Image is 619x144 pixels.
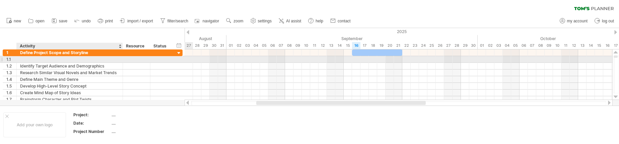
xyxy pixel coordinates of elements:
a: my account [558,17,590,25]
div: Add your own logo [3,112,66,137]
a: open [26,17,47,25]
a: save [50,17,69,25]
div: Saturday, 27 September 2025 [444,42,453,49]
span: save [59,19,67,23]
a: new [5,17,23,25]
a: AI assist [277,17,303,25]
div: Status [153,43,168,49]
div: Tuesday, 14 October 2025 [587,42,595,49]
div: .... [112,129,168,134]
a: log out [593,17,616,25]
div: 1.5 [6,83,16,89]
div: 1 [6,49,16,56]
div: Wednesday, 1 October 2025 [478,42,486,49]
div: Sunday, 14 September 2025 [335,42,344,49]
div: Thursday, 9 October 2025 [545,42,553,49]
div: Friday, 29 August 2025 [201,42,210,49]
div: Saturday, 30 August 2025 [210,42,218,49]
span: new [14,19,21,23]
div: Tuesday, 2 September 2025 [235,42,243,49]
div: Wednesday, 24 September 2025 [419,42,427,49]
div: Thursday, 2 October 2025 [486,42,494,49]
a: navigator [194,17,221,25]
span: my account [567,19,588,23]
div: Monday, 8 September 2025 [285,42,293,49]
div: Wednesday, 3 September 2025 [243,42,252,49]
div: Sunday, 21 September 2025 [394,42,402,49]
span: help [316,19,323,23]
div: Saturday, 20 September 2025 [386,42,394,49]
div: Monday, 29 September 2025 [461,42,469,49]
div: Wednesday, 27 August 2025 [185,42,193,49]
div: Monday, 15 September 2025 [344,42,352,49]
span: settings [258,19,272,23]
div: Friday, 5 September 2025 [260,42,268,49]
div: Develop High-Level Story Concept [20,83,119,89]
div: Thursday, 16 October 2025 [603,42,612,49]
div: Sunday, 5 October 2025 [511,42,520,49]
span: import / export [127,19,153,23]
div: Tuesday, 16 September 2025 [352,42,360,49]
div: 1.4 [6,76,16,83]
div: 1.3 [6,69,16,76]
div: Friday, 26 September 2025 [436,42,444,49]
div: Thursday, 4 September 2025 [252,42,260,49]
span: open [36,19,45,23]
div: September 2025 [226,35,478,42]
div: 1.6 [6,90,16,96]
div: 1.7 [6,96,16,103]
div: Project Number [73,129,110,134]
a: undo [73,17,93,25]
div: Friday, 19 September 2025 [377,42,386,49]
span: filter/search [167,19,188,23]
div: Tuesday, 7 October 2025 [528,42,536,49]
div: Date: [73,120,110,126]
div: Define Main Theme and Genre [20,76,119,83]
a: filter/search [158,17,190,25]
span: print [105,19,113,23]
div: Resource [126,43,146,49]
div: Wednesday, 15 October 2025 [595,42,603,49]
div: Sunday, 7 September 2025 [277,42,285,49]
div: Wednesday, 10 September 2025 [302,42,310,49]
div: Wednesday, 17 September 2025 [360,42,369,49]
div: Saturday, 13 September 2025 [327,42,335,49]
div: Sunday, 31 August 2025 [218,42,226,49]
div: Saturday, 4 October 2025 [503,42,511,49]
span: contact [338,19,351,23]
div: Saturday, 11 October 2025 [561,42,570,49]
div: Friday, 10 October 2025 [553,42,561,49]
div: Sunday, 12 October 2025 [570,42,578,49]
div: .... [112,112,168,118]
div: Wednesday, 8 October 2025 [536,42,545,49]
div: Tuesday, 9 September 2025 [293,42,302,49]
a: help [306,17,325,25]
div: 1.2 [6,63,16,69]
div: Identify Target Audience and Demographics [20,63,119,69]
a: print [96,17,115,25]
span: zoom [233,19,243,23]
div: Tuesday, 23 September 2025 [411,42,419,49]
div: Monday, 6 October 2025 [520,42,528,49]
div: Define Project Scope and Storyline [20,49,119,56]
span: navigator [203,19,219,23]
div: Create Mind Map of Story Ideas [20,90,119,96]
div: Monday, 22 September 2025 [402,42,411,49]
a: settings [249,17,274,25]
a: contact [329,17,353,25]
a: import / export [118,17,155,25]
div: Project: [73,112,110,118]
div: Monday, 13 October 2025 [578,42,587,49]
div: Thursday, 28 August 2025 [193,42,201,49]
span: undo [82,19,91,23]
a: zoom [224,17,245,25]
div: Brainstorm Character and Plot Twists [20,96,119,103]
div: Research Similar Visual Novels and Market Trends [20,69,119,76]
div: Tuesday, 30 September 2025 [469,42,478,49]
div: Thursday, 11 September 2025 [310,42,319,49]
div: .... [112,120,168,126]
span: AI assist [286,19,301,23]
div: Saturday, 6 September 2025 [268,42,277,49]
div: 1.1 [6,56,16,62]
div: Thursday, 25 September 2025 [427,42,436,49]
